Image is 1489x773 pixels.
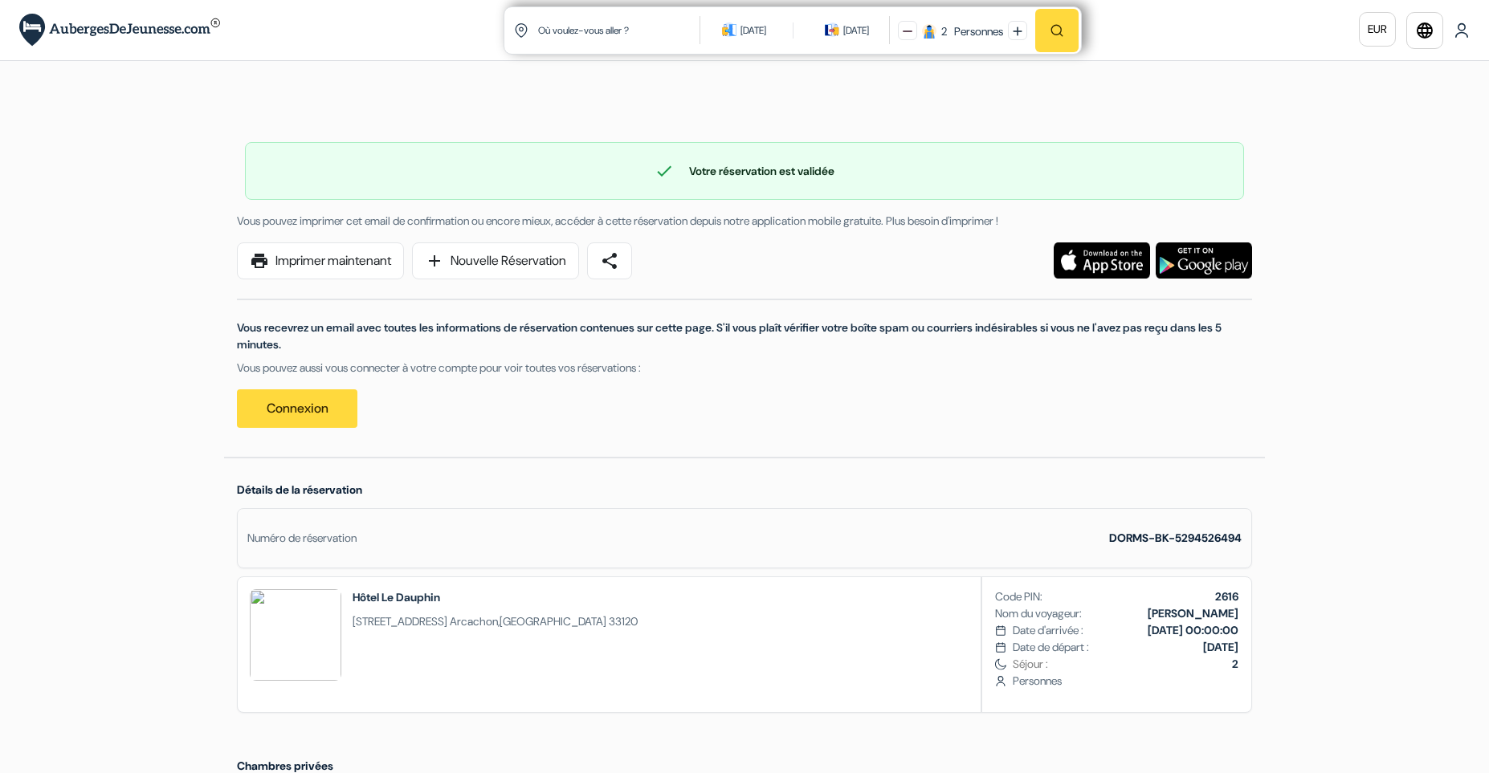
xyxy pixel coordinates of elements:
[1454,22,1470,39] img: User Icon
[250,589,341,681] img: UDYAPgUwBT9VZFI9
[1232,657,1238,671] b: 2
[353,613,638,630] span: ,
[250,251,269,271] span: print
[1215,589,1238,604] b: 2616
[722,22,736,37] img: calendarIcon icon
[425,251,444,271] span: add
[949,23,1003,40] div: Personnes
[1203,640,1238,654] b: [DATE]
[19,14,220,47] img: AubergesDeJeunesse.com
[1406,12,1443,49] a: language
[1013,26,1022,36] img: plus
[609,614,638,629] span: 33120
[237,360,1252,376] p: Vous pouvez aussi vous connecter à votre compte pour voir toutes vos réservations :
[1359,12,1396,47] a: EUR
[1013,673,1238,690] span: Personnes
[1054,242,1150,279] img: Téléchargez l'application gratuite
[450,614,498,629] span: Arcachon
[941,23,947,40] div: 2
[587,242,632,279] a: share
[247,530,357,547] div: Numéro de réservation
[922,24,936,39] img: guest icon
[1148,606,1238,620] b: [PERSON_NAME]
[825,22,839,37] img: calendarIcon icon
[237,242,404,279] a: printImprimer maintenant
[1013,656,1238,673] span: Séjour :
[903,26,912,36] img: minus
[353,589,638,605] h2: Hôtel Le Dauphin
[246,161,1243,181] div: Votre réservation est validée
[995,605,1082,622] span: Nom du voyageur:
[514,23,528,38] img: location icon
[1156,242,1252,279] img: Téléchargez l'application gratuite
[1415,21,1434,40] i: language
[995,588,1042,605] span: Code PIN:
[843,22,869,39] div: [DATE]
[237,482,362,497] span: Détails de la réservation
[1013,622,1083,639] span: Date d'arrivée :
[412,242,579,279] a: addNouvelle Réservation
[1013,639,1089,656] span: Date de départ :
[1109,531,1242,545] strong: DORMS-BK-5294526494
[237,759,333,773] span: Chambres privées
[600,251,619,271] span: share
[536,10,703,50] input: Ville, université ou logement
[500,614,606,629] span: [GEOGRAPHIC_DATA]
[740,22,766,39] div: [DATE]
[1148,623,1238,637] b: [DATE] 00:00:00
[655,161,674,181] span: check
[237,389,357,428] a: Connexion
[353,614,447,629] span: [STREET_ADDRESS]
[237,319,1252,353] p: Vous recevrez un email avec toutes les informations de réservation contenues sur cette page. S'il...
[237,214,998,228] span: Vous pouvez imprimer cet email de confirmation ou encore mieux, accéder à cette réservation depui...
